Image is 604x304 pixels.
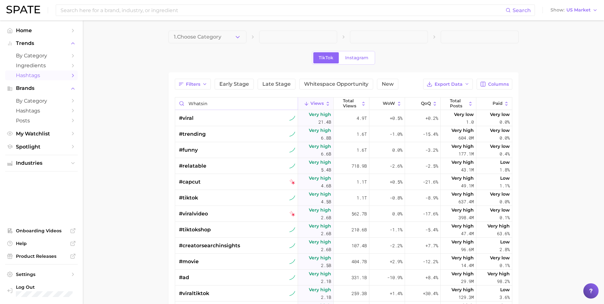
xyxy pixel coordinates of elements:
[321,134,331,142] span: 6.8b
[16,98,67,104] span: by Category
[390,178,402,186] span: +0.5%
[566,8,591,12] span: US Market
[321,293,331,301] span: 2.1b
[451,286,474,293] span: Very high
[186,82,200,87] span: Filters
[219,82,249,87] span: Early Stage
[175,98,298,110] input: Search in category
[405,98,441,110] button: QoQ
[289,195,295,201] img: tiktok sustained riser
[16,62,67,69] span: Ingredients
[175,110,512,126] button: #viraltiktok sustained riserVery high21.4b4.9t+0.5%+0.2%Very low1.0Very low0.0%
[454,111,474,118] span: Very low
[357,130,367,138] span: 1.6t
[490,111,510,118] span: Very low
[175,222,512,238] button: #tiktokshoptiktok sustained riserVery high2.6b210.6b-1.1%-5.4%Very high47.4mVery high63.6%
[343,98,359,108] span: Total Views
[390,114,402,122] span: +0.5%
[497,230,510,237] span: 63.6%
[175,206,512,222] button: #viralvideotiktok falling starVery high2.6b562.7b0.0%-17.6%Very high398.4mVery low0.1%
[500,158,510,166] span: Low
[309,222,331,230] span: Very high
[500,238,510,246] span: Low
[174,34,221,40] span: 1. Choose Category
[309,127,331,134] span: Very high
[321,214,331,221] span: 2.6b
[289,147,295,153] img: tiktok sustained riser
[500,286,510,293] span: Low
[352,210,367,218] span: 562.7b
[321,230,331,237] span: 2.6b
[352,162,367,170] span: 718.9b
[16,27,67,33] span: Home
[179,210,208,218] span: #viralvideo
[179,178,201,186] span: #capcut
[390,226,402,234] span: -1.1%
[5,239,78,248] a: Help
[179,290,209,297] span: #viraltiktok
[321,198,331,206] span: 4.5b
[352,226,367,234] span: 210.6b
[451,158,474,166] span: Very high
[490,127,510,134] span: Very low
[451,238,474,246] span: Very high
[175,238,512,254] button: #creatorsearchinsightstiktok sustained riserVery high2.6b107.4b-2.2%+7.7%Very high96.6mLow2.8%
[477,79,512,90] button: Columns
[289,211,295,217] img: tiktok falling star
[5,70,78,80] a: Hashtags
[451,254,474,262] span: Very high
[5,129,78,139] a: My Watchlist
[321,278,331,285] span: 2.1b
[390,258,402,265] span: +2.9%
[16,118,67,124] span: Posts
[450,98,466,108] span: Total Posts
[451,174,474,182] span: Very high
[451,190,474,198] span: Very high
[262,82,291,87] span: Late Stage
[390,162,402,170] span: -2.6%
[5,142,78,152] a: Spotlight
[5,51,78,61] a: by Category
[168,31,246,43] button: 1.Choose Category
[382,82,394,87] span: New
[425,146,438,154] span: -3.2%
[175,190,512,206] button: #tiktoktiktok sustained riserVery high4.5b1.1t-0.8%-8.9%Very high637.4mVery low0.0%
[490,254,510,262] span: Very low
[179,274,189,281] span: #ad
[500,166,510,174] span: 1.8%
[175,142,512,158] button: #funnytiktok sustained riserVery high6.6b1.6t0.0%-3.2%Very high177.1mVery low0.4%
[500,174,510,182] span: Low
[318,118,331,126] span: 21.4b
[425,242,438,250] span: +7.7%
[500,134,510,142] span: 0.0%
[179,130,206,138] span: #trending
[423,210,438,218] span: -17.6%
[309,111,331,118] span: Very high
[16,144,67,150] span: Spotlight
[487,270,510,278] span: Very high
[458,198,474,206] span: 637.4m
[175,270,512,286] button: #adtiktok sustained riserVery high2.1b331.1b-10.9%+8.4%Very high29.9mVery high98.2%
[175,254,512,270] button: #movietiktok sustained riserVery high2.5b404.7b+2.9%-12.2%Very high14.4mVery low0.1%
[497,278,510,285] span: 98.2%
[500,214,510,221] span: 0.1%
[321,150,331,158] span: 6.6b
[321,166,331,174] span: 5.4b
[175,126,512,142] button: #trendingtiktok sustained riserVery high6.8b1.6t-1.0%-15.4%Very high604.0mVery low0.0%
[309,158,331,166] span: Very high
[461,278,474,285] span: 29.9m
[289,163,295,169] img: tiktok sustained riser
[500,198,510,206] span: 0.0%
[5,96,78,106] a: by Category
[16,131,67,137] span: My Watchlist
[310,101,324,106] span: Views
[16,271,67,277] span: Settings
[179,194,198,202] span: #tiktok
[425,226,438,234] span: -5.4%
[5,116,78,126] a: Posts
[369,98,405,110] button: WoW
[390,290,402,297] span: +1.4%
[423,290,438,297] span: +30.4%
[304,82,368,87] span: Whitespace Opportunity
[5,39,78,48] button: Trends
